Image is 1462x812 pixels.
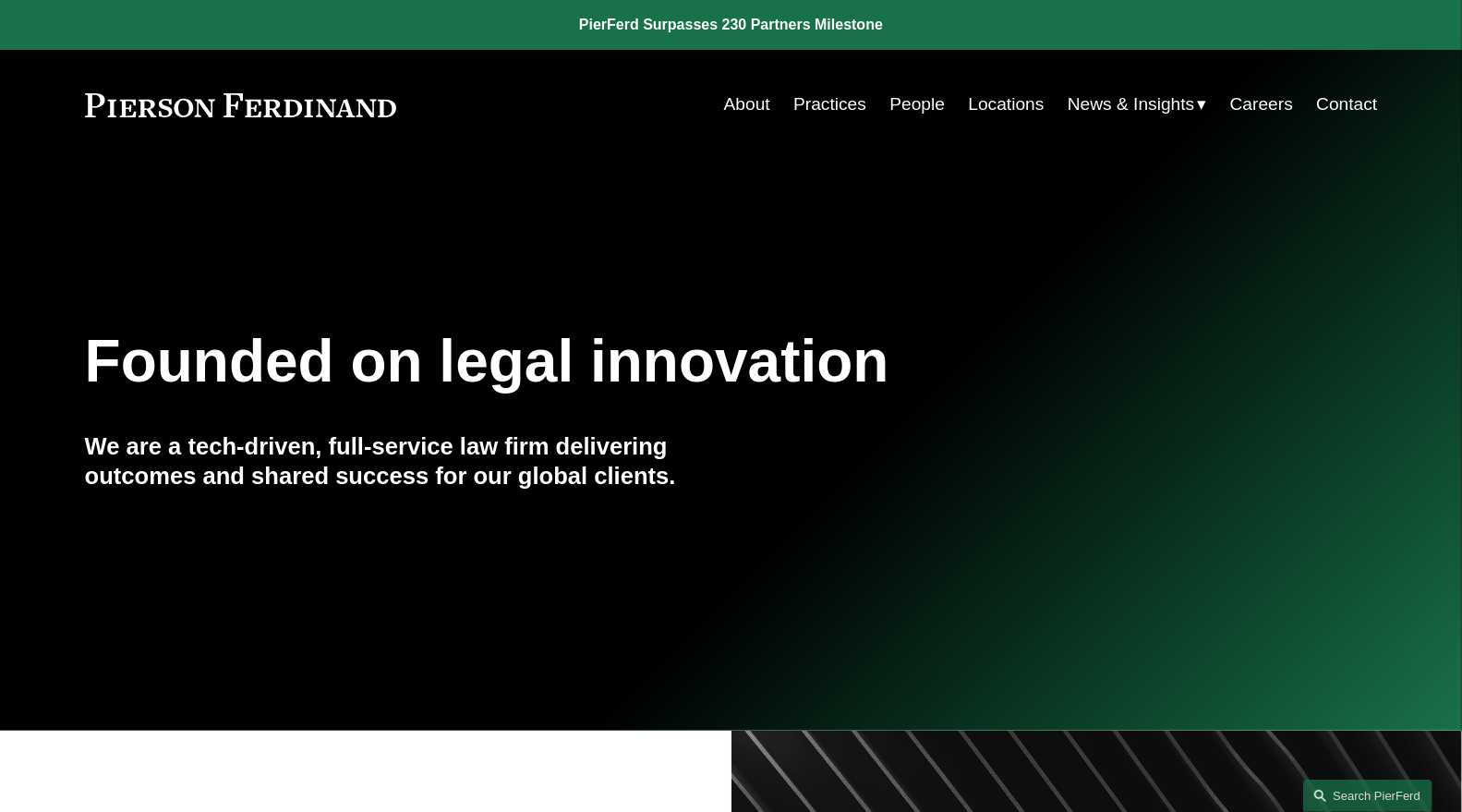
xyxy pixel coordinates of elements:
a: Careers [1230,87,1293,122]
a: Search this site [1303,780,1432,812]
a: About [724,87,770,122]
a: People [889,87,945,122]
a: folder dropdown [1068,87,1207,122]
h1: Founded on legal innovation [85,328,1163,395]
span: News & Insights [1068,89,1195,121]
a: Contact [1316,87,1377,122]
a: Practices [793,87,866,122]
a: Locations [968,87,1044,122]
h4: We are a tech-driven, full-service law firm delivering outcomes and shared success for our global... [85,431,731,491]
